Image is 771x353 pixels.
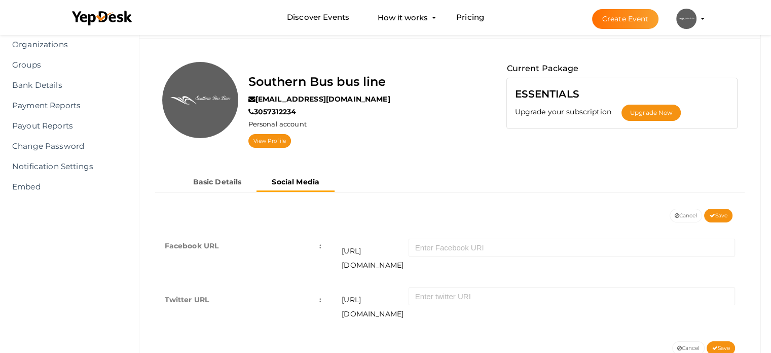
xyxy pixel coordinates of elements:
a: Pricing [456,8,484,27]
a: Organizations [8,35,121,55]
button: Cancel [670,209,703,222]
button: Upgrade Now [621,105,681,121]
img: 2MAGMXSB_normal.jpeg [162,62,238,138]
input: Enter twitter URI [409,287,735,305]
span: : [319,239,321,253]
button: Basic Details [178,174,257,190]
td: Facebook URL [155,229,332,282]
label: Personal account [248,119,307,129]
button: How it works [375,8,431,27]
label: 3057312234 [248,107,297,117]
label: Current Package [506,62,578,75]
a: Payment Reports [8,95,121,116]
label: Upgrade your subscription [515,107,621,117]
a: Discover Events [287,8,349,27]
button: Social Media [256,174,335,192]
b: Social Media [272,177,319,186]
a: Change Password [8,136,121,156]
label: Southern Bus bus line [248,72,386,91]
span: [URL][DOMAIN_NAME] [342,287,409,321]
label: ESSENTIALS [515,86,579,102]
button: Save [704,209,732,222]
a: Notification Settings [8,156,121,177]
a: Groups [8,55,121,75]
a: Embed [8,177,121,197]
span: Save [712,345,730,351]
a: Bank Details [8,75,121,95]
label: [EMAIL_ADDRESS][DOMAIN_NAME] [248,94,390,104]
a: View Profile [248,134,291,148]
button: Create Event [592,9,659,29]
a: Payout Reports [8,116,121,136]
input: Enter Facebook URI [409,239,735,256]
td: Twitter URL [155,282,332,331]
span: Save [709,212,727,219]
b: Basic Details [193,177,242,186]
img: 2MAGMXSB_small.jpeg [676,9,696,29]
span: : [319,293,321,307]
span: [URL][DOMAIN_NAME] [342,239,409,272]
